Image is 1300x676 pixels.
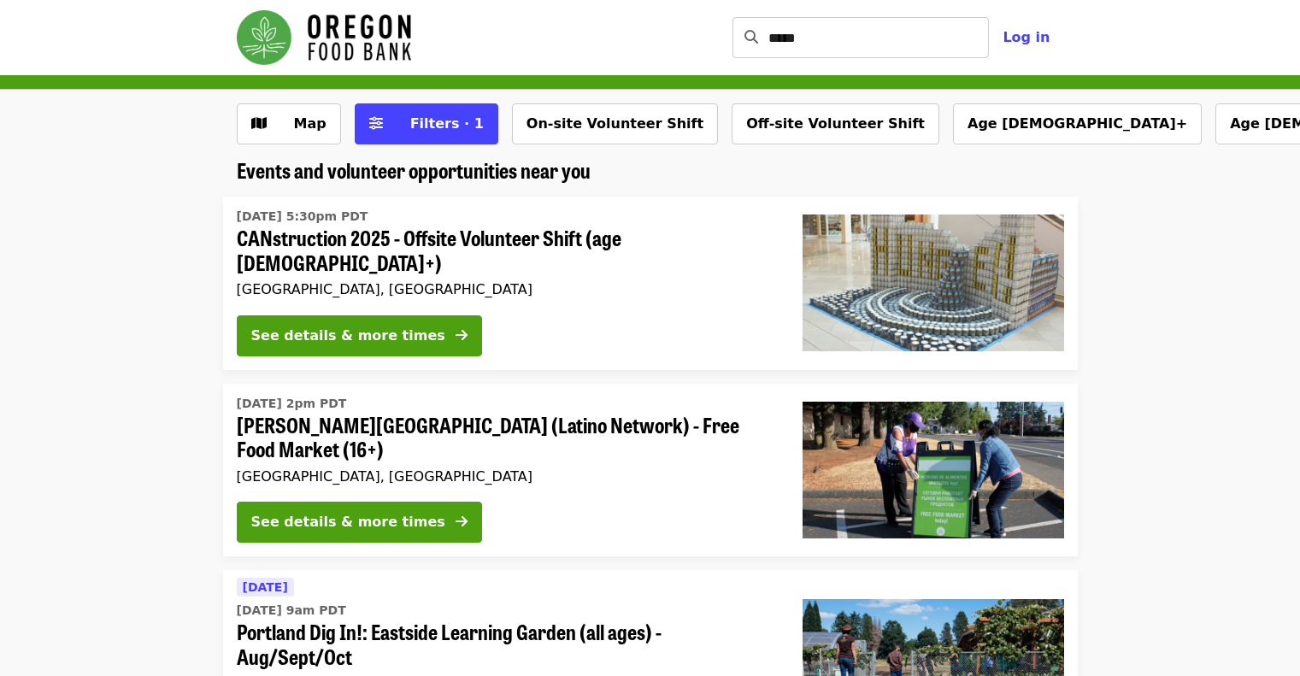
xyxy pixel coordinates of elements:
[237,103,341,144] button: Show map view
[251,326,445,346] div: See details & more times
[803,215,1064,351] img: CANstruction 2025 - Offsite Volunteer Shift (age 16+) organized by Oregon Food Bank
[237,502,482,543] button: See details & more times
[237,10,411,65] img: Oregon Food Bank - Home
[744,29,758,45] i: search icon
[456,327,468,344] i: arrow-right icon
[237,155,591,185] span: Events and volunteer opportunities near you
[294,115,326,132] span: Map
[237,281,775,297] div: [GEOGRAPHIC_DATA], [GEOGRAPHIC_DATA]
[223,384,1078,557] a: See details for "Rigler Elementary School (Latino Network) - Free Food Market (16+)"
[732,103,939,144] button: Off-site Volunteer Shift
[369,115,383,132] i: sliders-h icon
[768,17,989,58] input: Search
[1003,29,1050,45] span: Log in
[237,315,482,356] button: See details & more times
[223,197,1078,370] a: See details for "CANstruction 2025 - Offsite Volunteer Shift (age 16+)"
[251,115,267,132] i: map icon
[456,514,468,530] i: arrow-right icon
[237,226,775,275] span: CANstruction 2025 - Offsite Volunteer Shift (age [DEMOGRAPHIC_DATA]+)
[251,512,445,532] div: See details & more times
[410,115,484,132] span: Filters · 1
[243,580,288,594] span: [DATE]
[512,103,718,144] button: On-site Volunteer Shift
[237,208,368,226] time: [DATE] 5:30pm PDT
[237,620,775,669] span: Portland Dig In!: Eastside Learning Garden (all ages) - Aug/Sept/Oct
[237,468,775,485] div: [GEOGRAPHIC_DATA], [GEOGRAPHIC_DATA]
[237,395,347,413] time: [DATE] 2pm PDT
[355,103,498,144] button: Filters (1 selected)
[989,21,1063,55] button: Log in
[953,103,1202,144] button: Age [DEMOGRAPHIC_DATA]+
[237,602,346,620] time: [DATE] 9am PDT
[237,413,775,462] span: [PERSON_NAME][GEOGRAPHIC_DATA] (Latino Network) - Free Food Market (16+)
[803,402,1064,538] img: Rigler Elementary School (Latino Network) - Free Food Market (16+) organized by Oregon Food Bank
